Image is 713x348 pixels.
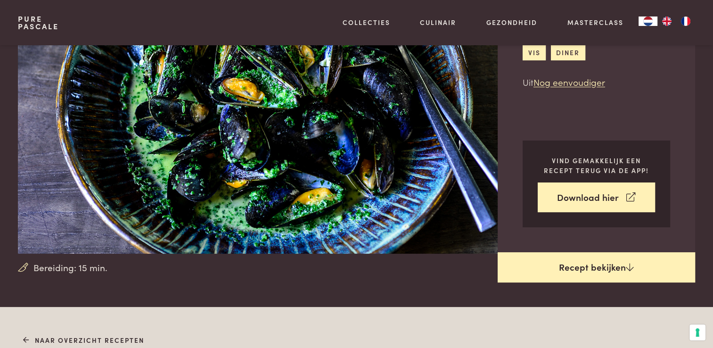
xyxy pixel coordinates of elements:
a: NL [639,17,657,26]
a: Collecties [343,17,390,27]
span: Bereiding: 15 min. [33,261,107,274]
p: Vind gemakkelijk een recept terug via de app! [538,156,655,175]
a: FR [676,17,695,26]
a: Gezondheid [486,17,537,27]
p: Uit [523,75,670,89]
a: Masterclass [567,17,623,27]
a: Culinair [420,17,456,27]
a: Nog eenvoudiger [533,75,605,88]
a: vis [523,45,546,60]
button: Uw voorkeuren voor toestemming voor trackingtechnologieën [689,324,705,340]
ul: Language list [657,17,695,26]
div: Language [639,17,657,26]
a: EN [657,17,676,26]
a: PurePascale [18,15,59,30]
a: Naar overzicht recepten [23,335,144,345]
a: Download hier [538,182,655,212]
a: diner [551,45,585,60]
a: Recept bekijken [498,252,695,282]
aside: Language selected: Nederlands [639,17,695,26]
